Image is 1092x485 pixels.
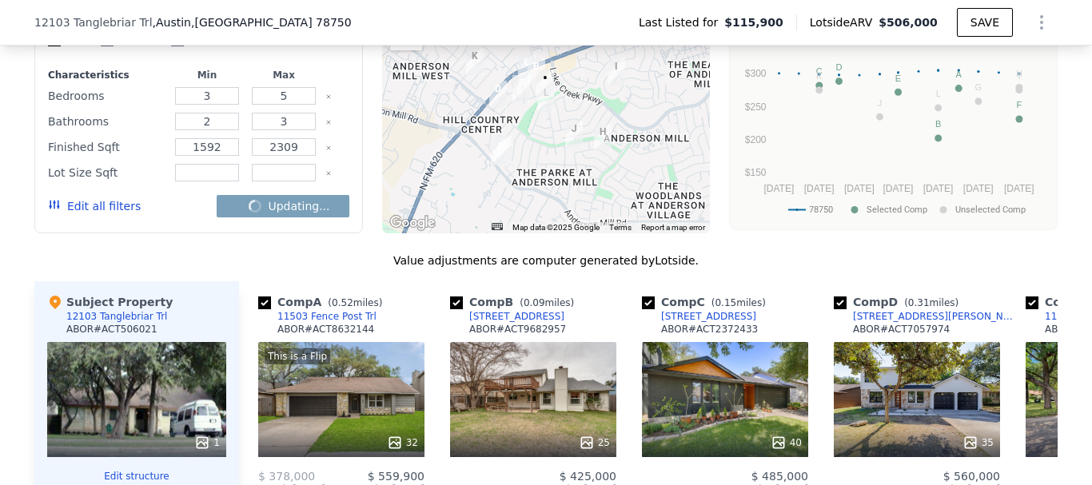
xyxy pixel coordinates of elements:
div: [STREET_ADDRESS][PERSON_NAME] [853,310,1019,323]
span: 0.52 [332,297,353,308]
div: 25 [579,435,610,451]
div: 12002 Hardwood Trl [537,85,555,112]
a: [STREET_ADDRESS] [642,310,756,323]
span: Last Listed for [639,14,724,30]
text: $250 [745,101,767,113]
span: ( miles) [705,297,772,308]
svg: A chart. [739,26,1047,226]
a: 11503 Fence Post Trl [258,310,377,323]
div: 11921 Tanglebriar Trl [512,75,530,102]
div: 11105 El Salido Pkwy [565,121,583,148]
text: [DATE] [804,183,835,194]
text: A [956,70,962,79]
div: Min [172,69,242,81]
button: Clear [325,145,332,151]
a: Terms (opens in new tab) [609,223,632,232]
div: ABOR # ACT9682957 [469,323,566,336]
span: 0.31 [908,297,930,308]
div: 12103 Tanglebriar Trl [66,310,167,323]
div: Value adjustments are computer generated by Lotside . [34,252,1058,268]
text: B [935,119,941,129]
button: Edit all filters [48,198,141,214]
text: $150 [745,167,767,178]
text: $200 [745,134,767,145]
text: I [1018,71,1020,81]
div: [STREET_ADDRESS] [469,310,564,323]
button: Clear [325,119,332,125]
span: $ 559,900 [368,470,424,483]
div: Subject Property [47,294,173,310]
text: [DATE] [923,183,954,194]
span: $115,900 [724,14,783,30]
a: Open this area in Google Maps (opens a new window) [386,213,439,233]
span: ( miles) [898,297,965,308]
div: 35 [962,435,994,451]
span: , [GEOGRAPHIC_DATA] 78750 [191,16,352,29]
span: $ 485,000 [751,470,808,483]
div: 11805 Aloe Vera Trl [489,81,507,108]
img: Google [386,213,439,233]
text: 78750 [809,205,833,215]
span: $ 425,000 [560,470,616,483]
text: [DATE] [883,183,914,194]
span: , Austin [153,14,352,30]
div: 11517 Quarter Horse Trl [518,54,536,81]
text: D [835,62,842,72]
div: Bathrooms [48,110,165,133]
text: [DATE] [963,183,994,194]
text: F [1017,100,1022,109]
button: Keyboard shortcuts [492,223,503,230]
text: Selected Comp [867,205,927,215]
div: ABOR # ACT7057974 [853,323,950,336]
button: SAVE [957,8,1013,37]
div: Comp A [258,294,389,310]
div: 11503 Fence Post Trl [277,310,377,323]
span: 0.09 [524,297,545,308]
div: 10902 Hard Rock Rd [594,124,612,151]
div: Max [249,69,319,81]
div: 12305 Rustic Manor Ct [608,58,625,85]
div: 40 [771,435,802,451]
text: L [936,89,941,98]
div: Comp C [642,294,772,310]
span: 12103 Tanglebriar Trl [34,14,153,30]
text: [DATE] [1004,183,1034,194]
button: Clear [325,170,332,177]
button: Show Options [1026,6,1058,38]
div: 11512 Powder Mill Trl [528,58,545,85]
text: J [878,98,883,108]
div: [STREET_ADDRESS] [661,310,756,323]
div: 12103 Tanglebriar Trl [536,70,554,97]
div: ABOR # ACT506021 [66,323,157,336]
span: $ 560,000 [943,470,1000,483]
span: $506,000 [879,16,938,29]
text: K [816,71,823,81]
div: 11507 Fence Post Trl [494,136,512,163]
button: Edit structure [47,470,226,483]
div: 1 [194,435,220,451]
span: ( miles) [321,297,389,308]
span: ( miles) [513,297,580,308]
text: [DATE] [764,183,795,194]
text: Unselected Comp [955,205,1026,215]
div: Lot Size Sqft [48,161,165,184]
span: $ 378,000 [258,470,315,483]
a: [STREET_ADDRESS][PERSON_NAME] [834,310,1019,323]
span: Map data ©2025 Google [512,223,600,232]
text: C [816,66,823,76]
div: 32 [387,435,418,451]
a: Report a map error [641,223,705,232]
div: Comp D [834,294,965,310]
div: Finished Sqft [48,136,165,158]
div: Bedrooms [48,85,165,107]
div: Comp B [450,294,580,310]
span: 0.15 [715,297,736,308]
a: [STREET_ADDRESS] [450,310,564,323]
div: ABOR # ACT2372433 [661,323,758,336]
text: $300 [745,68,767,79]
button: Clear [325,93,332,100]
text: [DATE] [844,183,875,194]
text: E [895,74,901,83]
text: $350 [745,35,767,46]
